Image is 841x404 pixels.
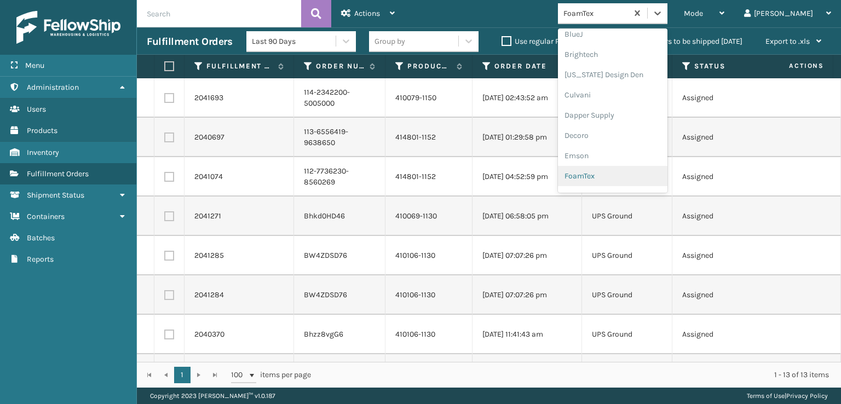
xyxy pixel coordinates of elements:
[502,37,613,46] label: Use regular Palletizing mode
[294,354,385,394] td: 112-9566606-5675449
[747,388,828,404] div: |
[672,275,782,315] td: Assigned
[194,250,224,261] a: 2041285
[582,275,672,315] td: UPS Ground
[231,367,311,383] span: items per page
[558,186,667,206] div: Gourmia
[473,78,582,118] td: [DATE] 02:43:52 am
[765,37,810,46] span: Export to .xls
[473,315,582,354] td: [DATE] 11:41:43 am
[294,315,385,354] td: Bhzz8vgG6
[395,251,435,260] a: 410106-1130
[294,275,385,315] td: BW4ZDSD76
[194,93,223,103] a: 2041693
[395,93,436,102] a: 410079-1150
[294,157,385,197] td: 112-7736230-8560269
[672,78,782,118] td: Assigned
[194,290,224,301] a: 2041284
[27,191,84,200] span: Shipment Status
[27,105,46,114] span: Users
[672,157,782,197] td: Assigned
[395,290,435,299] a: 410106-1130
[582,315,672,354] td: UPS Ground
[294,236,385,275] td: BW4ZDSD76
[558,24,667,44] div: BlueJ
[354,9,380,18] span: Actions
[27,212,65,221] span: Containers
[672,197,782,236] td: Assigned
[316,61,364,71] label: Order Number
[558,44,667,65] div: Brightech
[326,370,829,380] div: 1 - 13 of 13 items
[194,211,221,222] a: 2041271
[395,211,437,221] a: 410069-1130
[582,197,672,236] td: UPS Ground
[558,166,667,186] div: FoamTex
[494,61,561,71] label: Order Date
[558,146,667,166] div: Emson
[16,11,120,44] img: logo
[395,330,435,339] a: 410106-1130
[27,148,59,157] span: Inventory
[672,315,782,354] td: Assigned
[231,370,247,380] span: 100
[563,8,629,19] div: FoamTex
[672,354,782,394] td: Assigned
[194,132,224,143] a: 2040697
[582,236,672,275] td: UPS Ground
[747,392,785,400] a: Terms of Use
[558,85,667,105] div: Culvani
[206,61,273,71] label: Fulfillment Order Id
[27,169,89,178] span: Fulfillment Orders
[27,233,55,243] span: Batches
[473,354,582,394] td: [DATE] 08:27:38 pm
[407,61,451,71] label: Product SKU
[25,61,44,70] span: Menu
[294,78,385,118] td: 114-2342200-5005000
[294,197,385,236] td: Bhkd0HD46
[27,126,57,135] span: Products
[558,125,667,146] div: Decoro
[473,118,582,157] td: [DATE] 01:29:58 pm
[27,83,79,92] span: Administration
[395,172,436,181] a: 414801-1152
[375,36,405,47] div: Group by
[473,157,582,197] td: [DATE] 04:52:59 pm
[147,35,232,48] h3: Fulfillment Orders
[174,367,191,383] a: 1
[582,354,672,394] td: UPS Ground
[558,65,667,85] div: [US_STATE] Design Den
[473,236,582,275] td: [DATE] 07:07:26 pm
[395,132,436,142] a: 414801-1152
[252,36,337,47] div: Last 90 Days
[473,275,582,315] td: [DATE] 07:07:26 pm
[27,255,54,264] span: Reports
[754,57,831,75] span: Actions
[150,388,275,404] p: Copyright 2023 [PERSON_NAME]™ v 1.0.187
[558,105,667,125] div: Dapper Supply
[194,329,224,340] a: 2040370
[194,171,223,182] a: 2041074
[672,118,782,157] td: Assigned
[636,37,742,46] label: Orders to be shipped [DATE]
[786,392,828,400] a: Privacy Policy
[684,9,703,18] span: Mode
[694,61,761,71] label: Status
[294,118,385,157] td: 113-6556419-9638650
[672,236,782,275] td: Assigned
[473,197,582,236] td: [DATE] 06:58:05 pm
